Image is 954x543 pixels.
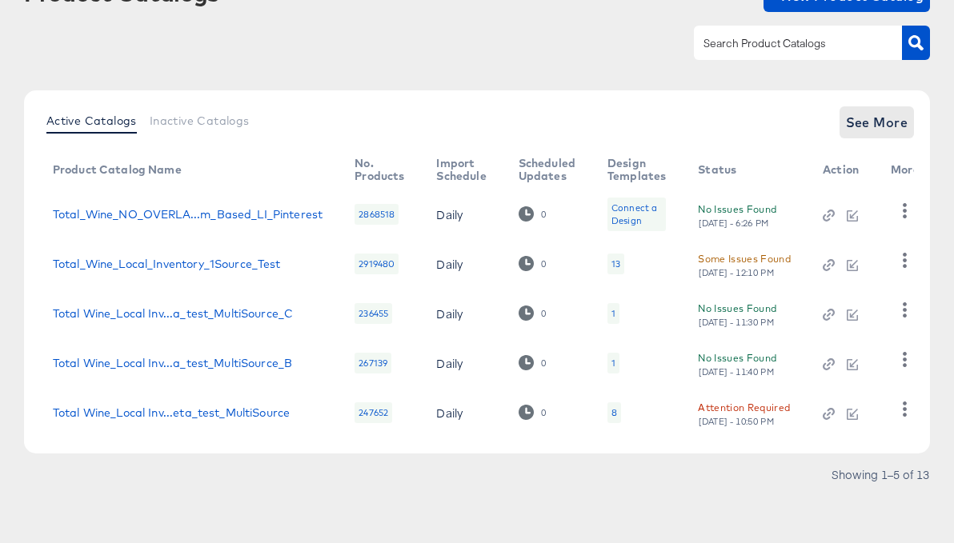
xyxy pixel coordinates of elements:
[700,34,871,53] input: Search Product Catalogs
[423,289,505,338] td: Daily
[607,402,621,423] div: 8
[46,114,137,127] span: Active Catalogs
[519,355,547,370] div: 0
[831,469,930,480] div: Showing 1–5 of 13
[698,250,791,267] div: Some Issues Found
[540,407,547,418] div: 0
[607,254,624,274] div: 13
[540,308,547,319] div: 0
[355,157,404,182] div: No. Products
[840,106,915,138] button: See More
[53,406,290,419] a: Total Wine_Local Inv...eta_test_MultiSource
[611,406,617,419] div: 8
[355,254,399,274] div: 2919480
[607,198,666,231] div: Connect a Design
[355,303,392,324] div: 236455
[810,151,878,190] th: Action
[53,357,292,369] a: Total Wine_Local Inv...a_test_MultiSource_B
[53,163,182,176] div: Product Catalog Name
[423,239,505,289] td: Daily
[698,250,791,278] button: Some Issues Found[DATE] - 12:10 PM
[423,338,505,388] td: Daily
[519,206,547,222] div: 0
[685,151,810,190] th: Status
[878,151,939,190] th: More
[611,357,615,369] div: 1
[53,208,323,221] a: Total_Wine_NO_OVERLA...m_Based_LI_Pinterest
[698,399,790,416] div: Attention Required
[519,256,547,271] div: 0
[355,402,392,423] div: 247652
[698,267,775,278] div: [DATE] - 12:10 PM
[611,258,620,270] div: 13
[150,114,250,127] span: Inactive Catalogs
[53,258,281,270] a: Total_Wine_Local_Inventory_1Source_Test
[611,307,615,320] div: 1
[607,303,619,324] div: 1
[519,405,547,420] div: 0
[355,353,391,373] div: 267139
[698,399,790,427] button: Attention Required[DATE] - 10:50 PM
[607,157,666,182] div: Design Templates
[519,157,575,182] div: Scheduled Updates
[846,111,908,134] span: See More
[540,357,547,369] div: 0
[436,157,486,182] div: Import Schedule
[540,209,547,220] div: 0
[519,305,547,321] div: 0
[423,190,505,239] td: Daily
[698,416,775,427] div: [DATE] - 10:50 PM
[53,307,293,320] a: Total Wine_Local Inv...a_test_MultiSource_C
[355,204,399,225] div: 2868518
[607,353,619,373] div: 1
[611,202,662,227] div: Connect a Design
[423,388,505,437] td: Daily
[540,258,547,270] div: 0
